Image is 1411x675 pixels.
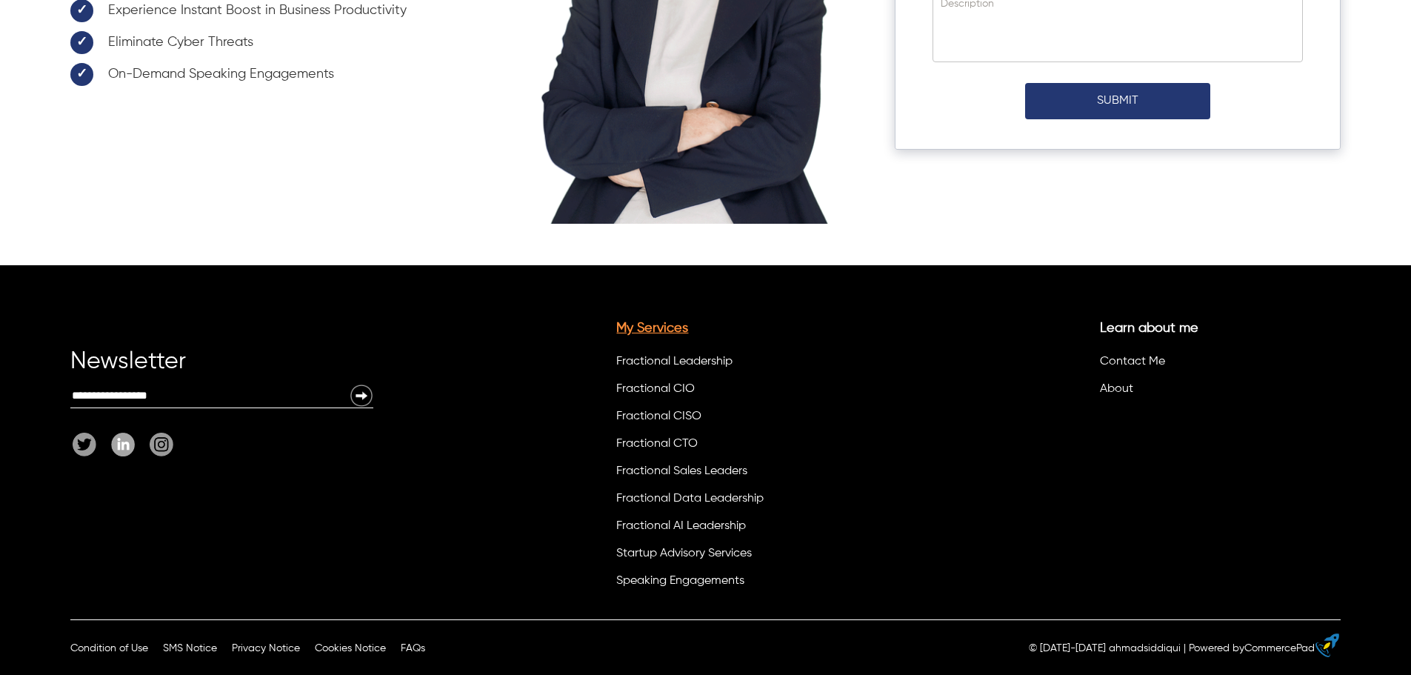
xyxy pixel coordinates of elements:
[108,1,407,21] span: Experience Instant Boost in Business Productivity
[315,643,386,654] a: Cookies Notice
[142,433,173,456] a: Instagram
[150,433,173,456] img: Instagram
[70,643,148,654] a: Condition of Use
[108,33,253,53] span: Eliminate Cyber Threats
[616,322,688,335] a: My Services
[616,465,747,477] a: Fractional Sales Leaders
[163,643,217,654] a: SMS Notice
[614,350,849,378] li: Fractional Leadership
[401,643,425,654] a: FAQs
[614,405,849,433] li: Fractional CISO
[614,378,849,405] li: Fractional CIO
[1098,378,1332,405] li: About
[1029,641,1181,656] p: © [DATE]-[DATE] ahmadsiddiqui
[350,384,373,408] img: Newsletter Submit
[108,64,334,84] span: On-Demand Speaking Engagements
[1315,634,1339,657] img: eCommerce builder by CommercePad
[616,410,701,422] a: Fractional CISO
[616,548,752,559] a: Startup Advisory Services
[1100,383,1133,395] a: About
[616,356,733,368] a: Fractional Leadership
[614,460,849,488] li: Fractional Sales Leaders
[111,433,135,456] img: Linkedin
[616,520,746,532] a: Fractional AI Leadership
[70,354,373,384] div: Newsletter
[616,438,698,450] a: Fractional CTO
[1100,322,1198,335] a: Learn about me
[614,515,849,542] li: Fractional AI Leadership
[1189,641,1315,656] div: Powered by
[1244,643,1315,654] a: CommercePad
[73,433,96,456] img: Twitter
[614,488,849,515] li: Fractional Data Leadership
[1100,356,1165,368] a: Contact Me
[614,542,849,570] li: Startup Advisory Services
[104,433,142,456] a: Linkedin
[73,433,104,456] a: Twitter
[1184,641,1186,656] div: |
[616,383,695,395] a: Fractional CIO
[1098,350,1332,378] li: Contact Me
[614,570,849,597] li: Speaking Engagements
[1025,83,1210,119] button: Submit
[1318,634,1339,662] a: eCommerce builder by CommercePad
[616,575,744,587] a: Speaking Engagements
[616,493,764,505] a: Fractional Data Leadership
[232,643,300,654] a: Privacy Notice
[614,433,849,460] li: Fractional CTO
